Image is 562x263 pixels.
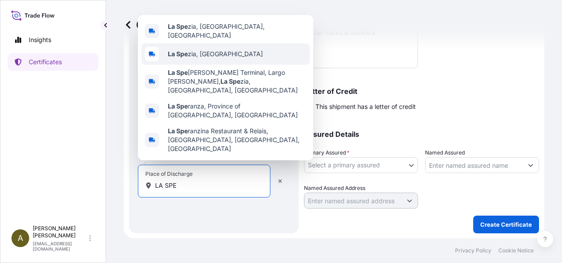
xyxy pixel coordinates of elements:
p: [EMAIL_ADDRESS][DOMAIN_NAME] [33,241,87,251]
b: La Spe [168,102,188,110]
input: Place of Discharge [155,181,259,190]
input: Assured Name [425,157,523,173]
p: Insights [29,35,51,44]
label: Named Assured [425,148,465,157]
label: Named Assured Address [304,184,365,193]
p: Assured Details [304,131,539,138]
input: Named Assured Address [304,193,402,209]
b: La Spe [168,50,188,58]
b: La Spe [220,77,240,85]
span: Select a primary assured [308,161,380,170]
p: Create Certificate [480,220,532,229]
p: [PERSON_NAME] [PERSON_NAME] [33,225,87,239]
div: Show suggestions [138,15,313,160]
p: Letter of Credit [304,88,539,95]
button: Show suggestions [523,157,539,173]
span: [PERSON_NAME] Terminal, Largo [PERSON_NAME], zia, [GEOGRAPHIC_DATA], [GEOGRAPHIC_DATA] [168,68,306,95]
span: zia, [GEOGRAPHIC_DATA], [GEOGRAPHIC_DATA] [168,22,306,40]
button: Show suggestions [402,193,418,209]
p: Privacy Policy [455,247,491,254]
b: La Spe [168,69,188,76]
p: Get a Certificate [124,18,226,32]
p: Certificates [29,58,62,66]
span: ranza, Province of [GEOGRAPHIC_DATA], [GEOGRAPHIC_DATA] [168,102,306,120]
p: Cookie Notice [498,247,534,254]
span: This shipment has a letter of credit [315,102,416,111]
span: Primary Assured [304,148,349,157]
span: A [18,234,23,243]
div: Place of Discharge [145,170,193,178]
b: La Spe [168,127,188,135]
b: La Spe [168,23,188,30]
span: zia, [GEOGRAPHIC_DATA] [168,50,263,58]
span: ranzina Restaurant & Relais, [GEOGRAPHIC_DATA], [GEOGRAPHIC_DATA], [GEOGRAPHIC_DATA] [168,127,306,153]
